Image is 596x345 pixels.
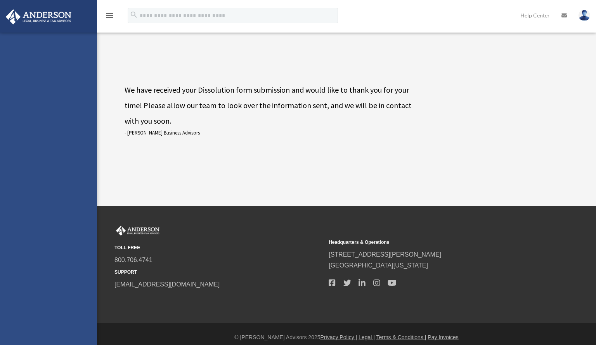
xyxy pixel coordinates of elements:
small: SUPPORT [114,268,323,276]
img: Anderson Advisors Platinum Portal [114,226,161,236]
a: 800.706.4741 [114,257,152,263]
i: search [130,10,138,19]
div: © [PERSON_NAME] Advisors 2025 [97,333,596,342]
img: User Pic [579,10,590,21]
a: menu [105,14,114,20]
a: Terms & Conditions | [376,334,426,340]
p: We have received your Dissolution form submission and would like to thank you for your time! Plea... [125,82,413,129]
i: menu [105,11,114,20]
small: Headquarters & Operations [329,238,537,247]
a: Privacy Policy | [321,334,357,340]
a: [EMAIL_ADDRESS][DOMAIN_NAME] [114,281,220,288]
p: - [PERSON_NAME] Business Advisors [125,129,413,138]
small: TOLL FREE [114,244,323,252]
a: Legal | [359,334,375,340]
a: [STREET_ADDRESS][PERSON_NAME] [329,251,441,258]
a: [GEOGRAPHIC_DATA][US_STATE] [329,262,428,269]
a: Pay Invoices [428,334,458,340]
img: Anderson Advisors Platinum Portal [3,9,74,24]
